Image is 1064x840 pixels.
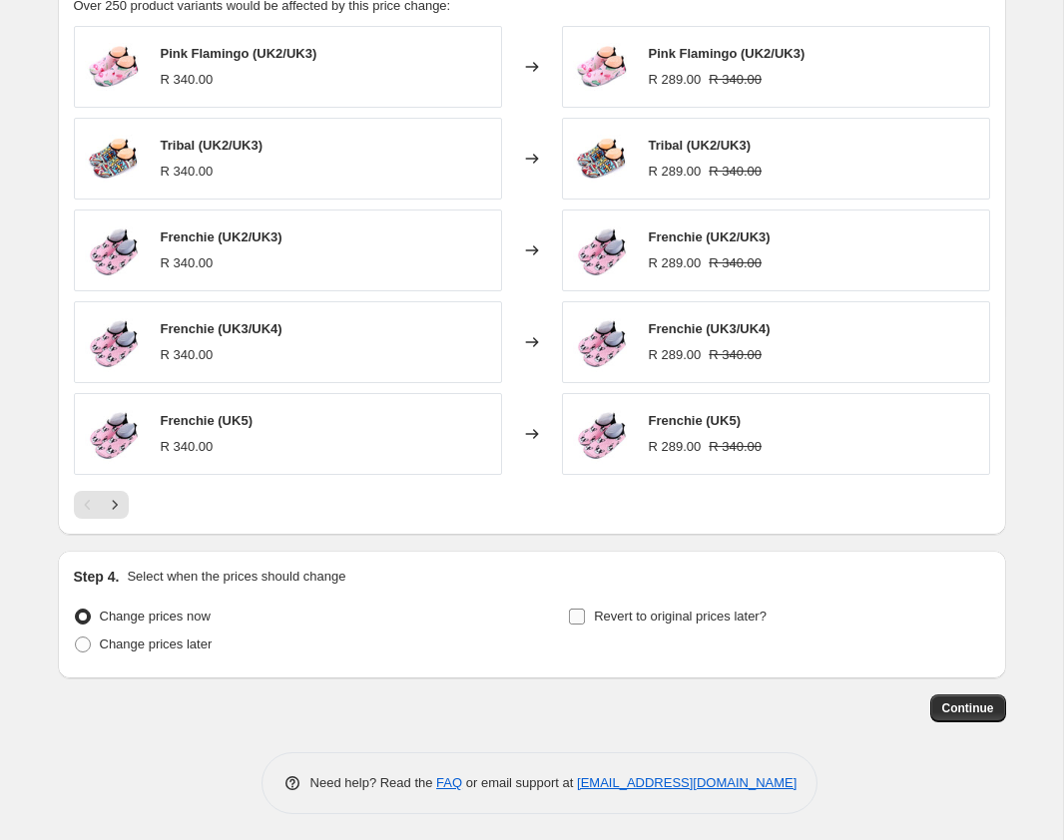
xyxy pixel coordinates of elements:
[649,437,702,457] div: R 289.00
[161,229,282,244] span: Frenchie (UK2/UK3)
[709,253,762,273] strike: R 340.00
[709,162,762,182] strike: R 340.00
[127,567,345,587] p: Select when the prices should change
[85,312,145,372] img: Kaalfoot_Frenchie_e09b292d-e965-4e03-a162-dafd17453709_80x.jpg
[942,700,994,716] span: Continue
[100,636,213,651] span: Change prices later
[161,138,264,153] span: Tribal (UK2/UK3)
[649,345,702,365] div: R 289.00
[709,437,762,457] strike: R 340.00
[436,775,462,790] a: FAQ
[649,413,741,428] span: Frenchie (UK5)
[573,37,633,97] img: Kaalfoot_Pink_Flamingo_2_80x.jpg
[161,413,253,428] span: Frenchie (UK5)
[462,775,577,790] span: or email support at
[649,162,702,182] div: R 289.00
[649,229,771,244] span: Frenchie (UK2/UK3)
[100,609,211,624] span: Change prices now
[649,46,805,61] span: Pink Flamingo (UK2/UK3)
[161,437,214,457] div: R 340.00
[649,321,771,336] span: Frenchie (UK3/UK4)
[709,70,762,90] strike: R 340.00
[85,220,145,280] img: Kaalfoot_Frenchie_e09b292d-e965-4e03-a162-dafd17453709_80x.jpg
[649,138,752,153] span: Tribal (UK2/UK3)
[161,162,214,182] div: R 340.00
[161,70,214,90] div: R 340.00
[85,37,145,97] img: Kaalfoot_Pink_Flamingo_2_80x.jpg
[161,46,317,61] span: Pink Flamingo (UK2/UK3)
[577,775,797,790] a: [EMAIL_ADDRESS][DOMAIN_NAME]
[930,694,1006,722] button: Continue
[161,321,282,336] span: Frenchie (UK3/UK4)
[85,404,145,464] img: Kaalfoot_Frenchie_e09b292d-e965-4e03-a162-dafd17453709_80x.jpg
[573,220,633,280] img: Kaalfoot_Frenchie_e09b292d-e965-4e03-a162-dafd17453709_80x.jpg
[573,312,633,372] img: Kaalfoot_Frenchie_e09b292d-e965-4e03-a162-dafd17453709_80x.jpg
[74,567,120,587] h2: Step 4.
[85,129,145,189] img: f1b9d9e9-f048-4340-ae32-088474daa2a6_80x.jpg
[310,775,437,790] span: Need help? Read the
[161,253,214,273] div: R 340.00
[74,491,129,519] nav: Pagination
[649,70,702,90] div: R 289.00
[573,129,633,189] img: f1b9d9e9-f048-4340-ae32-088474daa2a6_80x.jpg
[101,491,129,519] button: Next
[594,609,767,624] span: Revert to original prices later?
[161,345,214,365] div: R 340.00
[573,404,633,464] img: Kaalfoot_Frenchie_e09b292d-e965-4e03-a162-dafd17453709_80x.jpg
[709,345,762,365] strike: R 340.00
[649,253,702,273] div: R 289.00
